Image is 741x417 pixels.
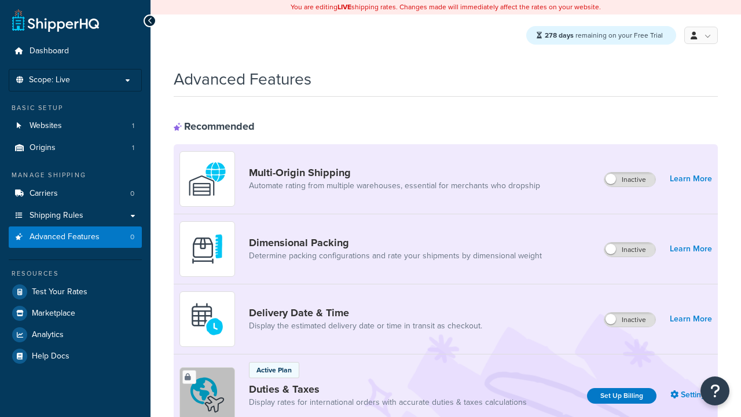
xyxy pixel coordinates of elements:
a: Help Docs [9,346,142,367]
a: Duties & Taxes [249,383,527,396]
a: Carriers0 [9,183,142,204]
li: Websites [9,115,142,137]
a: Dashboard [9,41,142,62]
span: Help Docs [32,352,69,361]
a: Websites1 [9,115,142,137]
span: Dashboard [30,46,69,56]
a: Advanced Features0 [9,226,142,248]
span: Test Your Rates [32,287,87,297]
li: Carriers [9,183,142,204]
b: LIVE [338,2,351,12]
img: DTVBYsAAAAAASUVORK5CYII= [187,229,228,269]
div: Resources [9,269,142,279]
a: Multi-Origin Shipping [249,166,540,179]
a: Automate rating from multiple warehouses, essential for merchants who dropship [249,180,540,192]
a: Set Up Billing [587,388,656,404]
div: Manage Shipping [9,170,142,180]
span: 1 [132,143,134,153]
a: Marketplace [9,303,142,324]
a: Analytics [9,324,142,345]
h1: Advanced Features [174,68,311,90]
button: Open Resource Center [700,376,729,405]
a: Test Your Rates [9,281,142,302]
li: Advanced Features [9,226,142,248]
a: Origins1 [9,137,142,159]
img: gfkeb5ejjkALwAAAABJRU5ErkJggg== [187,299,228,339]
span: 1 [132,121,134,131]
span: 0 [130,189,134,199]
label: Inactive [604,243,655,257]
a: Display rates for international orders with accurate duties & taxes calculations [249,397,527,408]
span: remaining on your Free Trial [545,30,663,41]
li: Origins [9,137,142,159]
a: Determine packing configurations and rate your shipments by dimensional weight [249,250,542,262]
a: Display the estimated delivery date or time in transit as checkout. [249,320,482,332]
img: WatD5o0RtDAAAAAElFTkSuQmCC [187,159,228,199]
span: Shipping Rules [30,211,83,221]
a: Settings [670,387,712,403]
a: Delivery Date & Time [249,306,482,319]
span: Advanced Features [30,232,100,242]
a: Learn More [670,171,712,187]
p: Active Plan [256,365,292,375]
label: Inactive [604,173,655,186]
a: Shipping Rules [9,205,142,226]
a: Learn More [670,241,712,257]
span: 0 [130,232,134,242]
div: Recommended [174,120,255,133]
a: Dimensional Packing [249,236,542,249]
label: Inactive [604,313,655,327]
a: Learn More [670,311,712,327]
span: Carriers [30,189,58,199]
div: Basic Setup [9,103,142,113]
span: Origins [30,143,56,153]
strong: 278 days [545,30,574,41]
span: Websites [30,121,62,131]
span: Marketplace [32,309,75,319]
span: Scope: Live [29,75,70,85]
span: Analytics [32,330,64,340]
